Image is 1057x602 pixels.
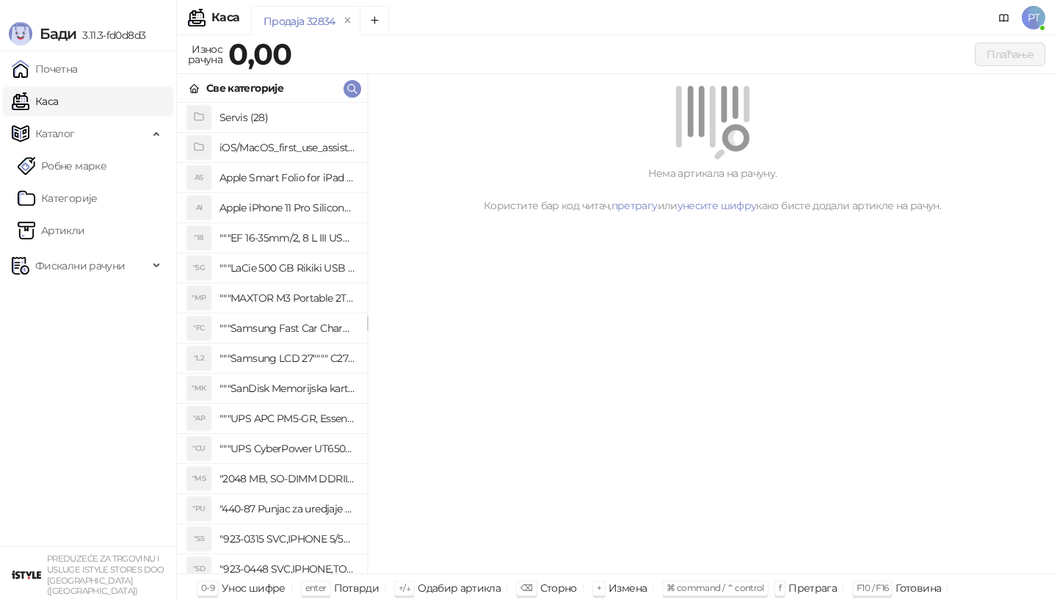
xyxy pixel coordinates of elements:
[12,54,78,84] a: Почетна
[219,407,355,430] h4: """UPS APC PM5-GR, Essential Surge Arrest,5 utic_nica"""
[611,199,658,212] a: претрагу
[177,103,367,573] div: grid
[18,184,98,213] a: Категорије
[418,579,501,598] div: Одабир артикла
[788,579,837,598] div: Претрага
[338,15,357,27] button: remove
[187,437,211,460] div: "CU
[12,560,41,590] img: 64x64-companyLogo-77b92cf4-9946-4f36-9751-bf7bb5fd2c7d.png
[35,251,125,280] span: Фискални рачуни
[40,25,76,43] span: Бади
[857,582,888,593] span: F10 / F16
[219,286,355,310] h4: """MAXTOR M3 Portable 2TB 2.5"""" crni eksterni hard disk HX-M201TCB/GM"""
[228,36,291,72] strong: 0,00
[385,165,1039,214] div: Нема артикала на рачуну. Користите бар код читач, или како бисте додали артикле на рачун.
[201,582,214,593] span: 0-9
[12,87,58,116] a: Каса
[334,579,379,598] div: Потврди
[1022,6,1045,29] span: PT
[35,119,75,148] span: Каталог
[187,226,211,250] div: "18
[219,136,355,159] h4: iOS/MacOS_first_use_assistance (4)
[187,196,211,220] div: AI
[187,497,211,521] div: "PU
[219,347,355,370] h4: """Samsung LCD 27"""" C27F390FHUXEN"""
[219,256,355,280] h4: """LaCie 500 GB Rikiki USB 3.0 / Ultra Compact & Resistant aluminum / USB 3.0 / 2.5"""""""
[185,40,225,69] div: Износ рачуна
[187,527,211,551] div: "S5
[219,196,355,220] h4: Apple iPhone 11 Pro Silicone Case - Black
[540,579,577,598] div: Сторно
[399,582,410,593] span: ↑/↓
[360,6,389,35] button: Add tab
[187,286,211,310] div: "MP
[219,226,355,250] h4: """EF 16-35mm/2, 8 L III USM"""
[305,582,327,593] span: enter
[219,497,355,521] h4: "440-87 Punjac za uredjaje sa micro USB portom 4/1, Stand."
[597,582,601,593] span: +
[187,256,211,280] div: "5G
[219,377,355,400] h4: """SanDisk Memorijska kartica 256GB microSDXC sa SD adapterom SDSQXA1-256G-GN6MA - Extreme PLUS, ...
[219,527,355,551] h4: "923-0315 SVC,IPHONE 5/5S BATTERY REMOVAL TRAY Držač za iPhone sa kojim se otvara display
[992,6,1016,29] a: Документација
[18,216,85,245] a: ArtikliАртикли
[187,166,211,189] div: AS
[187,407,211,430] div: "AP
[206,80,283,96] div: Све категорије
[9,22,32,46] img: Logo
[18,151,106,181] a: Робне марке
[219,316,355,340] h4: """Samsung Fast Car Charge Adapter, brzi auto punja_, boja crna"""
[975,43,1045,66] button: Плаћање
[187,467,211,490] div: "MS
[187,377,211,400] div: "MK
[264,13,335,29] div: Продаја 32834
[211,12,239,23] div: Каса
[219,557,355,581] h4: "923-0448 SVC,IPHONE,TOURQUE DRIVER KIT .65KGF- CM Šrafciger "
[76,29,145,42] span: 3.11.3-fd0d8d3
[219,467,355,490] h4: "2048 MB, SO-DIMM DDRII, 667 MHz, Napajanje 1,8 0,1 V, Latencija CL5"
[222,579,286,598] div: Унос шифре
[666,582,764,593] span: ⌘ command / ⌃ control
[219,437,355,460] h4: """UPS CyberPower UT650EG, 650VA/360W , line-int., s_uko, desktop"""
[520,582,532,593] span: ⌫
[219,166,355,189] h4: Apple Smart Folio for iPad mini (A17 Pro) - Sage
[779,582,781,593] span: f
[187,557,211,581] div: "SD
[678,199,757,212] a: унесите шифру
[187,316,211,340] div: "FC
[896,579,941,598] div: Готовина
[609,579,647,598] div: Измена
[47,554,164,596] small: PREDUZEĆE ZA TRGOVINU I USLUGE ISTYLE STORES DOO [GEOGRAPHIC_DATA] ([GEOGRAPHIC_DATA])
[187,347,211,370] div: "L2
[219,106,355,129] h4: Servis (28)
